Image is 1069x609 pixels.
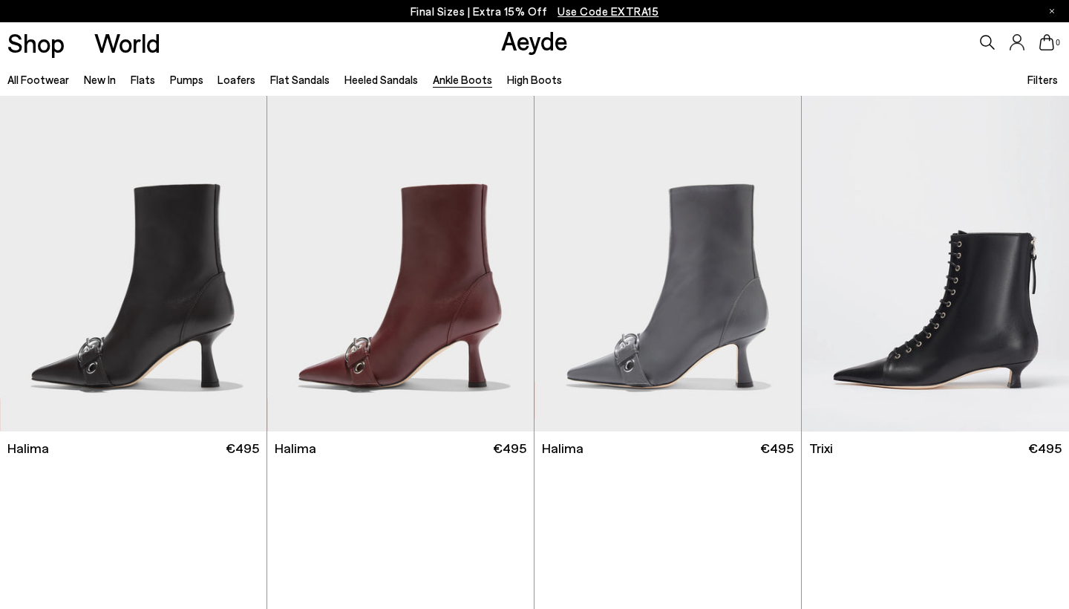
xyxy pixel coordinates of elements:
span: Navigate to /collections/ss25-final-sizes [558,4,658,18]
img: Halima Eyelet Pointed Boots [267,96,534,431]
span: Filters [1027,73,1058,86]
img: Halima Eyelet Pointed Boots [534,96,801,431]
span: €495 [226,439,259,457]
a: Loafers [218,73,255,86]
a: Flat Sandals [270,73,330,86]
span: Halima [542,439,583,457]
img: Trixi Lace-Up Boots [802,96,1069,431]
a: Flats [131,73,155,86]
span: 0 [1054,39,1062,47]
span: €495 [760,439,794,457]
a: World [94,30,160,56]
a: Shop [7,30,65,56]
a: Pumps [170,73,203,86]
a: Halima €495 [534,431,801,465]
a: 0 [1039,34,1054,51]
a: High Boots [507,73,562,86]
p: Final Sizes | Extra 15% Off [411,2,659,21]
span: €495 [493,439,526,457]
a: New In [84,73,116,86]
span: €495 [1028,439,1062,457]
a: All Footwear [7,73,69,86]
span: Halima [275,439,316,457]
a: Aeyde [501,25,568,56]
a: Heeled Sandals [344,73,418,86]
span: Trixi [809,439,833,457]
a: Ankle Boots [433,73,492,86]
span: Halima [7,439,49,457]
a: Trixi €495 [802,431,1069,465]
a: Halima €495 [267,431,534,465]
